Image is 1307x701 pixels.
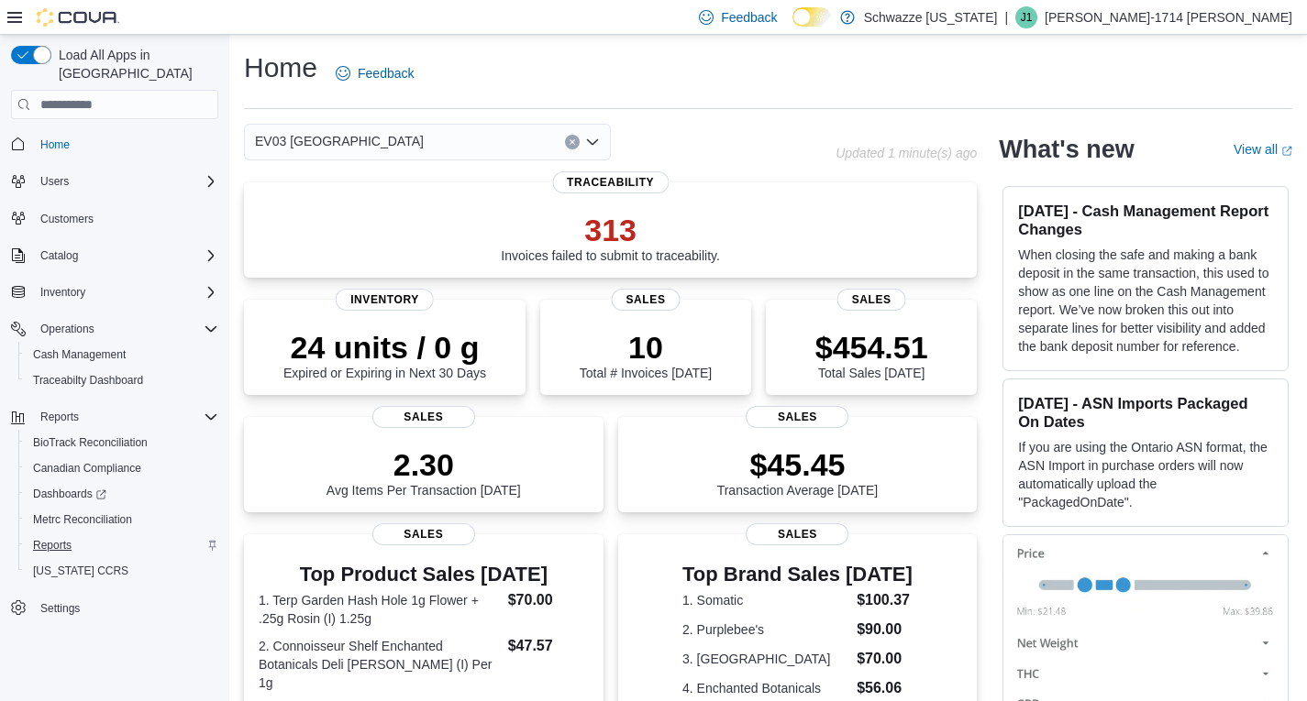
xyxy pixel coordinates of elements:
[40,410,79,424] span: Reports
[26,560,218,582] span: Washington CCRS
[33,281,218,303] span: Inventory
[746,523,848,545] span: Sales
[26,344,133,366] a: Cash Management
[746,406,848,428] span: Sales
[580,329,712,366] p: 10
[4,243,226,268] button: Catalog
[40,285,85,300] span: Inventory
[40,174,69,189] span: Users
[721,8,777,27] span: Feedback
[33,564,128,578] span: [US_STATE] CCRS
[4,316,226,342] button: Operations
[336,289,434,311] span: Inventory
[33,170,218,192] span: Users
[33,512,132,527] span: Metrc Reconciliation
[1018,394,1273,431] h3: [DATE] - ASN Imports Packaged On Dates
[4,595,226,621] button: Settings
[33,373,143,388] span: Traceabilty Dashboard
[18,455,226,481] button: Canadian Compliance
[26,432,218,454] span: BioTrack Reconciliation
[33,597,218,619] span: Settings
[37,8,119,27] img: Cova
[565,135,580,149] button: Clear input
[18,342,226,367] button: Cash Management
[1018,246,1273,356] p: When closing the safe and making a bank deposit in the same transaction, this used to show as one...
[26,534,79,556] a: Reports
[717,446,879,498] div: Transaction Average [DATE]
[552,171,669,193] span: Traceability
[1018,202,1273,238] h3: [DATE] - Cash Management Report Changes
[999,135,1134,164] h2: What's new
[26,457,218,479] span: Canadian Compliance
[33,318,218,340] span: Operations
[1015,6,1037,28] div: Justin-1714 Sullivan
[26,457,149,479] a: Canadian Compliance
[33,318,102,340] button: Operations
[33,132,218,155] span: Home
[1004,6,1008,28] p: |
[508,589,589,611] dd: $70.00
[857,619,913,641] dd: $90.00
[857,677,913,699] dd: $56.06
[259,637,501,692] dt: 2. Connoisseur Shelf Enchanted Botanicals Deli [PERSON_NAME] (I) Per 1g
[33,406,86,428] button: Reports
[717,446,879,483] p: $45.45
[259,591,501,628] dt: 1. Terp Garden Hash Hole 1g Flower + .25g Rosin (I) 1.25g
[26,432,155,454] a: BioTrack Reconciliation
[682,620,849,639] dt: 2. Purplebee's
[4,404,226,430] button: Reports
[372,406,475,428] span: Sales
[501,212,720,263] div: Invoices failed to submit to traceability.
[328,55,421,92] a: Feedback
[40,248,78,263] span: Catalog
[585,135,600,149] button: Open list of options
[40,137,70,152] span: Home
[259,564,589,586] h3: Top Product Sales [DATE]
[4,130,226,157] button: Home
[682,679,849,697] dt: 4. Enchanted Botanicals
[682,564,913,586] h3: Top Brand Sales [DATE]
[33,347,126,362] span: Cash Management
[33,487,106,501] span: Dashboards
[283,329,486,366] p: 24 units / 0 g
[33,207,218,230] span: Customers
[815,329,928,380] div: Total Sales [DATE]
[612,289,681,311] span: Sales
[327,446,521,483] p: 2.30
[1045,6,1292,28] p: [PERSON_NAME]-1714 [PERSON_NAME]
[682,650,849,668] dt: 3. [GEOGRAPHIC_DATA]
[836,146,977,160] p: Updated 1 minute(s) ago
[33,245,218,267] span: Catalog
[33,134,77,156] a: Home
[792,27,793,27] span: Dark Mode
[26,369,218,391] span: Traceabilty Dashboard
[1018,438,1273,511] p: If you are using the Ontario ASN format, the ASN Import in purchase orders will now automatically...
[26,534,218,556] span: Reports
[33,170,76,192] button: Users
[26,369,150,391] a: Traceabilty Dashboard
[580,329,712,380] div: Total # Invoices [DATE]
[33,435,148,450] span: BioTrack Reconciliation
[4,169,226,194] button: Users
[26,509,218,531] span: Metrc Reconciliation
[33,406,218,428] span: Reports
[682,591,849,609] dt: 1. Somatic
[26,560,136,582] a: [US_STATE] CCRS
[372,523,475,545] span: Sales
[26,483,114,505] a: Dashboards
[4,279,226,305] button: Inventory
[358,64,414,82] span: Feedback
[18,532,226,558] button: Reports
[33,208,101,230] a: Customers
[26,483,218,505] span: Dashboards
[283,329,486,380] div: Expired or Expiring in Next 30 Days
[815,329,928,366] p: $454.51
[857,648,913,670] dd: $70.00
[1281,146,1292,157] svg: External link
[33,538,72,553] span: Reports
[18,507,226,532] button: Metrc Reconciliation
[51,46,218,82] span: Load All Apps in [GEOGRAPHIC_DATA]
[18,367,226,393] button: Traceabilty Dashboard
[508,635,589,657] dd: $47.57
[4,205,226,232] button: Customers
